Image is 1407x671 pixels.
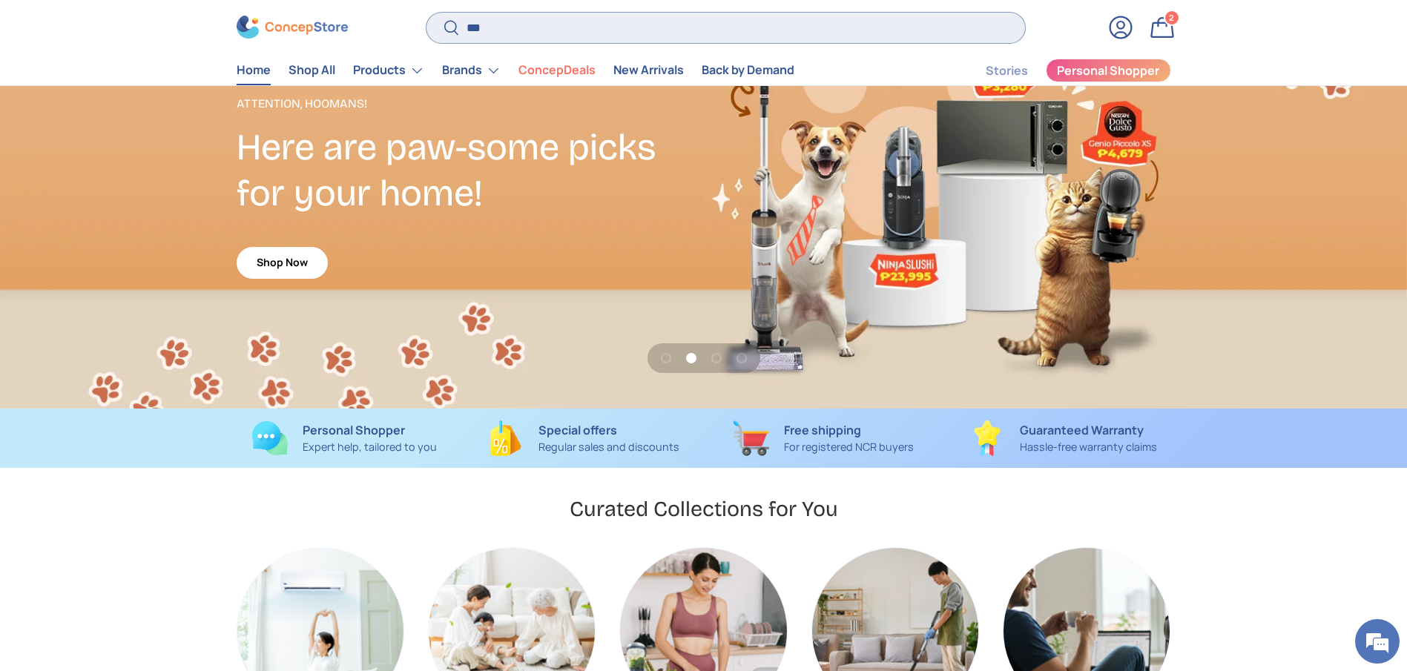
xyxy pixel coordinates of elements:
a: Personal Shopper [1046,59,1171,82]
a: Free shipping For registered NCR buyers [716,420,932,456]
img: ConcepStore [237,16,348,39]
div: Minimize live chat window [243,7,279,43]
a: Home [237,56,271,85]
p: For registered NCR buyers [784,439,914,455]
nav: Primary [237,56,794,85]
a: Guaranteed Warranty Hassle-free warranty claims [955,420,1171,456]
span: We're online! [86,187,205,337]
span: Personal Shopper [1057,65,1159,77]
summary: Brands [433,56,510,85]
a: Stories [986,56,1028,85]
textarea: Type your message and hit 'Enter' [7,405,283,457]
span: 2 [1169,13,1174,24]
strong: Personal Shopper [303,422,405,438]
a: Back by Demand [702,56,794,85]
a: Personal Shopper Expert help, tailored to you [237,420,452,456]
p: Hassle-free warranty claims [1020,439,1157,455]
a: Shop Now [237,247,328,279]
summary: Products [344,56,433,85]
a: New Arrivals [613,56,684,85]
strong: Free shipping [784,422,861,438]
p: Regular sales and discounts [538,439,679,455]
nav: Secondary [950,56,1171,85]
div: Chat with us now [77,83,249,102]
a: Special offers Regular sales and discounts [476,420,692,456]
p: Expert help, tailored to you [303,439,437,455]
h2: Here are paw-some picks for your home! [237,125,704,216]
a: ConcepDeals [518,56,596,85]
strong: Guaranteed Warranty [1020,422,1144,438]
h2: Curated Collections for You [570,495,838,523]
a: Shop All [289,56,335,85]
strong: Special offers [538,422,617,438]
p: Attention, Hoomans! [237,95,704,113]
